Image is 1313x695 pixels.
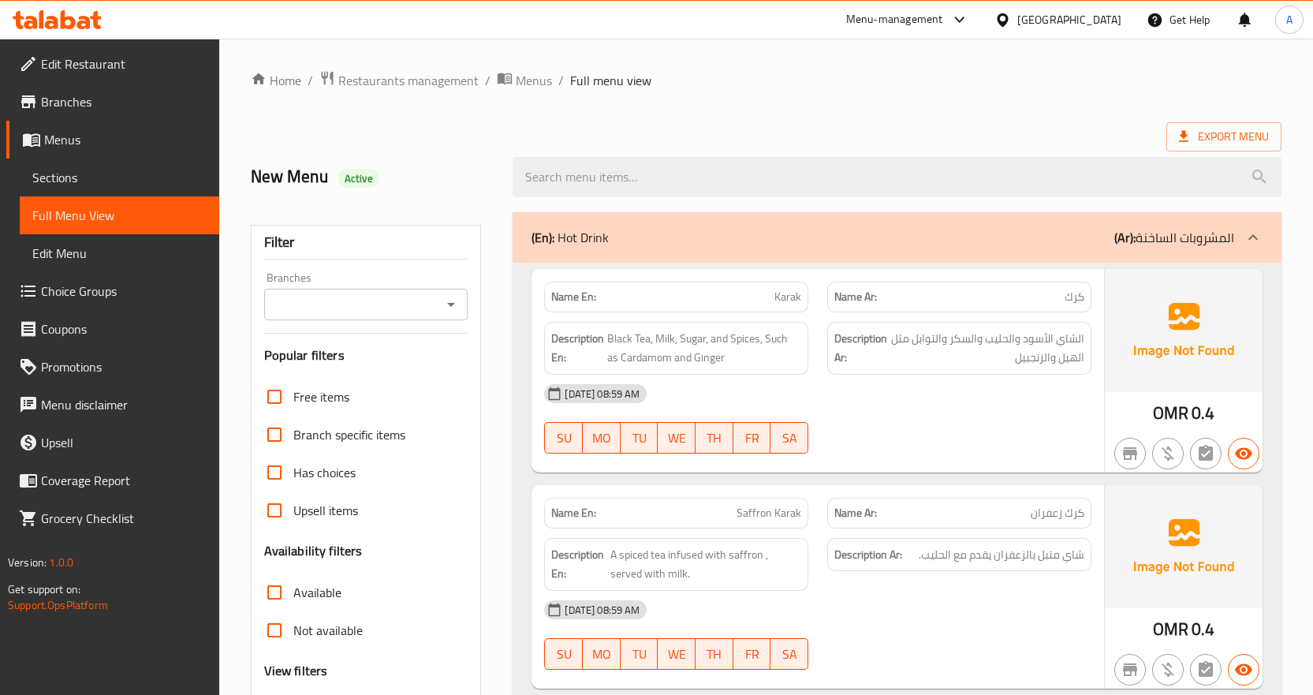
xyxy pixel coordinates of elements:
strong: Name En: [551,289,596,305]
button: Not branch specific item [1114,654,1146,686]
a: Menus [6,121,219,159]
h2: New Menu [251,165,494,189]
input: search [513,157,1281,197]
button: Available [1228,438,1259,469]
h3: View filters [264,662,328,680]
span: Upsell [41,433,207,452]
span: FR [740,427,765,450]
span: الشاي الأسود والحليب والسكر والتوابل مثل الهيل والزنجبيل [890,329,1084,368]
p: Hot Drink [532,228,609,247]
span: Branches [41,92,207,111]
span: MO [589,427,614,450]
button: MO [583,422,621,454]
a: Coupons [6,310,219,348]
a: Restaurants management [319,70,479,91]
span: Choice Groups [41,282,207,301]
li: / [485,71,491,90]
button: FR [733,422,771,454]
span: Full Menu View [32,206,207,225]
strong: Description En: [551,545,607,584]
strong: Name Ar: [834,505,877,521]
button: Not has choices [1190,438,1222,469]
a: Grocery Checklist [6,499,219,537]
span: Has choices [293,463,356,482]
span: Edit Menu [32,244,207,263]
a: Choice Groups [6,272,219,310]
span: 0.4 [1192,614,1214,645]
button: TH [696,422,733,454]
button: SU [544,422,583,454]
span: TU [627,643,652,666]
button: Not branch specific item [1114,438,1146,469]
a: Coverage Report [6,461,219,499]
button: Purchased item [1152,654,1184,686]
a: Edit Restaurant [6,45,219,83]
span: شاي متبل بالزعفران يقدم مع الحليب. [919,545,1084,565]
span: [DATE] 08:59 AM [558,387,646,402]
button: Not has choices [1190,654,1222,686]
button: MO [583,638,621,670]
span: كرك زعفران [1031,505,1084,521]
h3: Popular filters [264,346,468,364]
img: Ae5nvW7+0k+MAAAAAElFTkSuQmCC [1105,485,1263,608]
p: المشروبات الساخنة [1114,228,1234,247]
a: Promotions [6,348,219,386]
img: Ae5nvW7+0k+MAAAAAElFTkSuQmCC [1105,269,1263,392]
span: TH [702,643,727,666]
a: Menu disclaimer [6,386,219,424]
button: TU [621,638,658,670]
span: Branch specific items [293,425,405,444]
span: Export Menu [1166,122,1281,151]
strong: Description Ar: [834,545,902,565]
span: Active [338,171,379,186]
strong: Description Ar: [834,329,887,368]
strong: Description En: [551,329,604,368]
button: Available [1228,654,1259,686]
a: Sections [20,159,219,196]
button: SA [770,422,808,454]
button: FR [733,638,771,670]
span: 1.0.0 [49,552,73,573]
span: Coupons [41,319,207,338]
span: Promotions [41,357,207,376]
span: Export Menu [1179,127,1269,147]
span: OMR [1153,614,1188,645]
a: Full Menu View [20,196,219,234]
span: OMR [1153,398,1188,428]
span: Karak [774,289,801,305]
span: SU [551,643,576,666]
span: Menus [44,130,207,149]
span: Full menu view [570,71,651,90]
a: Upsell [6,424,219,461]
span: Not available [293,621,363,640]
button: WE [658,638,696,670]
span: A spiced tea infused with saffron , served with milk. [610,545,801,584]
span: WE [664,427,689,450]
div: (En): Hot Drink(Ar):المشروبات الساخنة [513,212,1281,263]
span: WE [664,643,689,666]
span: FR [740,643,765,666]
a: Edit Menu [20,234,219,272]
span: Upsell items [293,501,358,520]
span: MO [589,643,614,666]
span: Version: [8,552,47,573]
span: كرك [1065,289,1084,305]
a: Menus [497,70,552,91]
span: Available [293,583,341,602]
span: [DATE] 08:59 AM [558,603,646,618]
button: SA [770,638,808,670]
span: TU [627,427,652,450]
span: SA [777,427,802,450]
span: Restaurants management [338,71,479,90]
div: [GEOGRAPHIC_DATA] [1017,11,1121,28]
span: Get support on: [8,579,80,600]
span: SA [777,643,802,666]
button: TU [621,422,658,454]
span: Coverage Report [41,471,207,490]
b: (En): [532,226,554,249]
button: Purchased item [1152,438,1184,469]
button: SU [544,638,583,670]
span: Saffron Karak [737,505,801,521]
button: TH [696,638,733,670]
span: Black Tea, Milk, Sugar, and Spices, Such as Cardamom and Ginger [607,329,801,368]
